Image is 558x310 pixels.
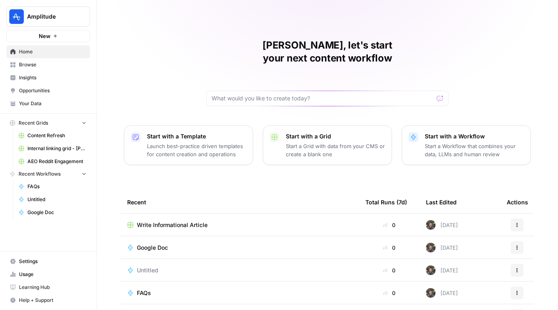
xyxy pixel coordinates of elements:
[124,125,253,165] button: Start with a TemplateLaunch best-practice driven templates for content creation and operations
[6,117,90,129] button: Recent Grids
[19,284,86,291] span: Learning Hub
[6,294,90,307] button: Help + Support
[127,191,352,213] div: Recent
[286,132,385,140] p: Start with a Grid
[426,243,436,253] img: maow1e9ocotky9esmvpk8ol9rk58
[365,244,413,252] div: 0
[206,39,449,65] h1: [PERSON_NAME], let's start your next content workflow
[6,168,90,180] button: Recent Workflows
[425,142,524,158] p: Start a Workflow that combines your data, LLMs and human review
[507,191,528,213] div: Actions
[27,183,86,190] span: FAQs
[286,142,385,158] p: Start a Grid with data from your CMS or create a blank one
[27,13,76,21] span: Amplitude
[127,266,352,274] a: Untitled
[365,289,413,297] div: 0
[27,145,86,152] span: Internal linking grid - [PERSON_NAME]
[6,6,90,27] button: Workspace: Amplitude
[39,32,50,40] span: New
[6,45,90,58] a: Home
[19,100,86,107] span: Your Data
[19,87,86,94] span: Opportunities
[6,281,90,294] a: Learning Hub
[147,132,246,140] p: Start with a Template
[426,243,458,253] div: [DATE]
[263,125,392,165] button: Start with a GridStart a Grid with data from your CMS or create a blank one
[426,288,436,298] img: maow1e9ocotky9esmvpk8ol9rk58
[19,119,48,127] span: Recent Grids
[425,132,524,140] p: Start with a Workflow
[9,9,24,24] img: Amplitude Logo
[6,71,90,84] a: Insights
[15,129,90,142] a: Content Refresh
[27,196,86,203] span: Untitled
[15,193,90,206] a: Untitled
[365,191,407,213] div: Total Runs (7d)
[426,288,458,298] div: [DATE]
[19,170,61,178] span: Recent Workflows
[402,125,531,165] button: Start with a WorkflowStart a Workflow that combines your data, LLMs and human review
[15,180,90,193] a: FAQs
[6,84,90,97] a: Opportunities
[6,97,90,110] a: Your Data
[19,258,86,265] span: Settings
[15,206,90,219] a: Google Doc
[127,289,352,297] a: FAQs
[147,142,246,158] p: Launch best-practice driven templates for content creation and operations
[6,268,90,281] a: Usage
[137,266,158,274] span: Untitled
[127,221,352,229] a: Write Informational Article
[6,255,90,268] a: Settings
[15,142,90,155] a: Internal linking grid - [PERSON_NAME]
[426,265,436,275] img: maow1e9ocotky9esmvpk8ol9rk58
[19,297,86,304] span: Help + Support
[27,158,86,165] span: AEO Reddit Engagement
[19,61,86,68] span: Browse
[127,244,352,252] a: Google Doc
[426,220,436,230] img: maow1e9ocotky9esmvpk8ol9rk58
[6,58,90,71] a: Browse
[19,48,86,55] span: Home
[212,94,434,102] input: What would you like to create today?
[426,220,458,230] div: [DATE]
[27,209,86,216] span: Google Doc
[19,271,86,278] span: Usage
[137,289,151,297] span: FAQs
[365,221,413,229] div: 0
[15,155,90,168] a: AEO Reddit Engagement
[426,191,457,213] div: Last Edited
[137,244,168,252] span: Google Doc
[137,221,208,229] span: Write Informational Article
[426,265,458,275] div: [DATE]
[27,132,86,139] span: Content Refresh
[6,30,90,42] button: New
[19,74,86,81] span: Insights
[365,266,413,274] div: 0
